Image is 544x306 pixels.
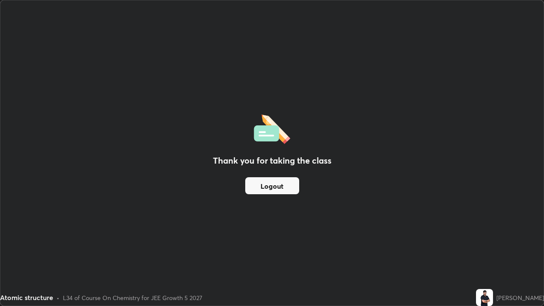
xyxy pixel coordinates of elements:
[57,293,59,302] div: •
[63,293,202,302] div: L34 of Course On Chemistry for JEE Growth 5 2027
[245,177,299,194] button: Logout
[496,293,544,302] div: [PERSON_NAME]
[213,154,331,167] h2: Thank you for taking the class
[476,289,493,306] img: 233275cb9adc4a56a51a9adff78a3b51.jpg
[254,112,290,144] img: offlineFeedback.1438e8b3.svg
